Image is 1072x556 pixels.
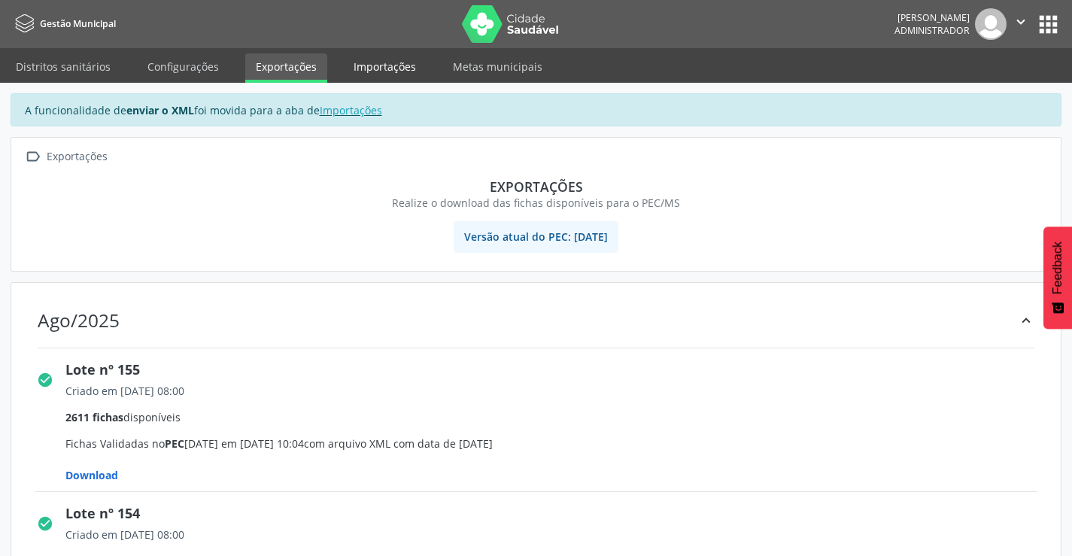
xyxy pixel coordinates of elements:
[65,409,1048,425] div: disponíveis
[126,103,194,117] strong: enviar o XML
[5,53,121,80] a: Distritos sanitários
[1018,312,1034,329] i: keyboard_arrow_up
[454,221,618,253] span: Versão atual do PEC: [DATE]
[65,527,1048,542] div: Criado em [DATE] 08:00
[1043,226,1072,329] button: Feedback - Mostrar pesquisa
[65,503,1048,524] div: Lote nº 154
[343,53,427,80] a: Importações
[11,93,1061,126] div: A funcionalidade de foi movida para a aba de
[1051,242,1064,294] span: Feedback
[22,146,44,168] i: 
[11,11,116,36] a: Gestão Municipal
[65,468,118,482] span: Download
[22,146,110,168] a:  Exportações
[44,146,110,168] div: Exportações
[65,410,123,424] span: 2611 fichas
[245,53,327,83] a: Exportações
[975,8,1007,40] img: img
[40,17,116,30] span: Gestão Municipal
[442,53,553,80] a: Metas municipais
[1018,309,1034,331] div: keyboard_arrow_up
[1035,11,1061,38] button: apps
[65,360,1048,380] div: Lote nº 155
[137,53,229,80] a: Configurações
[32,195,1040,211] div: Realize o download das fichas disponíveis para o PEC/MS
[37,372,53,388] i: check_circle
[65,383,1048,399] div: Criado em [DATE] 08:00
[1007,8,1035,40] button: 
[65,383,1048,483] span: Fichas Validadas no [DATE] em [DATE] 10:04
[894,11,970,24] div: [PERSON_NAME]
[894,24,970,37] span: Administrador
[320,103,382,117] a: Importações
[165,436,184,451] span: PEC
[38,309,120,331] div: Ago/2025
[32,178,1040,195] div: Exportações
[1013,14,1029,30] i: 
[304,436,493,451] span: com arquivo XML com data de [DATE]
